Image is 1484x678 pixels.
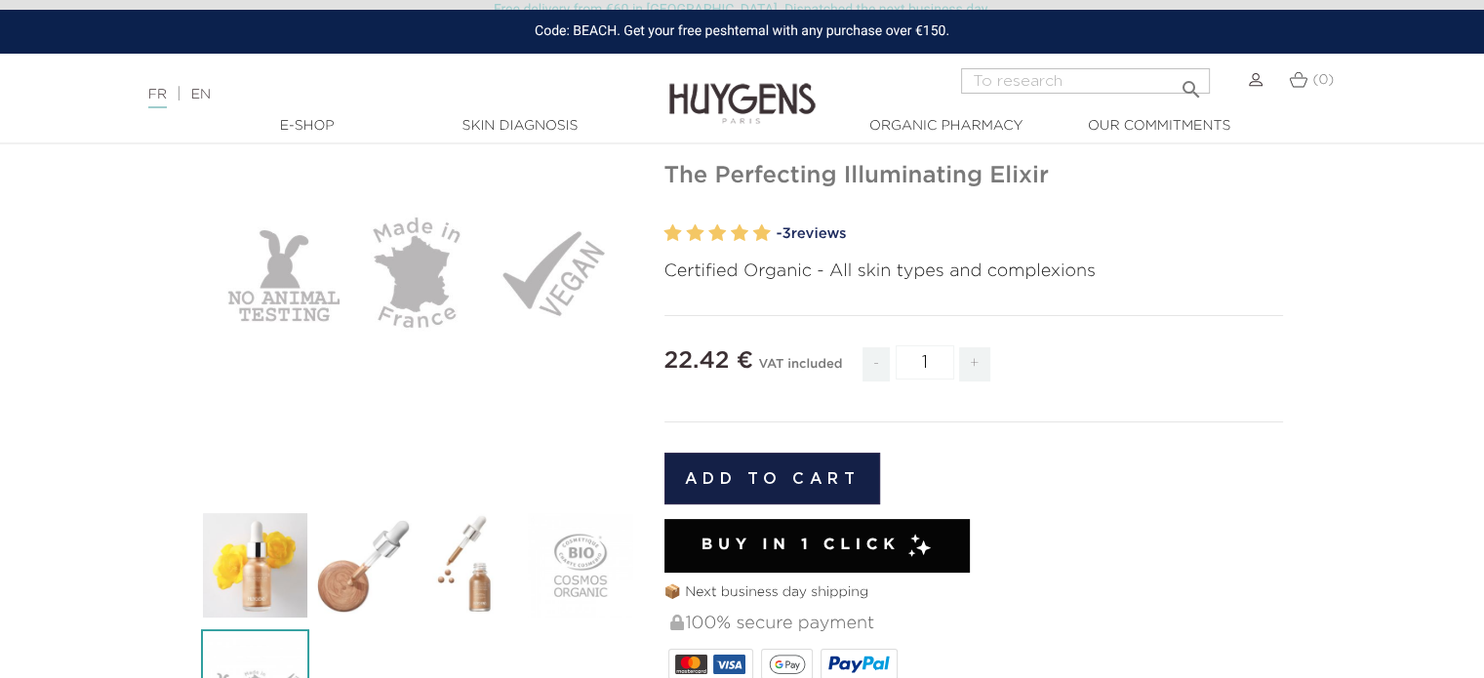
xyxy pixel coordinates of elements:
[777,219,1284,249] a: -3reviews
[758,358,842,371] font: VAT included
[769,655,806,674] img: google_pay
[191,88,211,101] a: EN
[782,226,790,241] font: 3
[1179,78,1202,101] font: 
[731,219,748,248] label: 4
[1088,119,1230,133] font: Our commitments
[148,88,167,101] font: FR
[670,615,684,630] img: 100% secure payment
[873,356,879,372] font: -
[664,453,881,504] button: Add to cart
[148,88,167,108] a: FR
[461,119,578,133] font: Skin diagnosis
[535,23,949,39] font: Code: BEACH. Get your free peshtemal with any purchase over €150.
[177,87,181,102] font: |
[201,511,309,619] img: The Perfecting Illuminating Elixir
[1312,73,1334,87] font: (0)
[791,226,847,241] font: reviews
[970,356,980,372] font: +
[1173,62,1208,89] button: 
[664,585,869,599] font: 📦 Next business day shipping
[494,2,990,18] font: Free delivery from €60 in [GEOGRAPHIC_DATA]. Dispatched the next business day.
[1062,116,1257,137] a: Our commitments
[669,52,816,127] img: Huygens
[708,219,726,248] label: 3
[849,116,1044,137] a: Organic Pharmacy
[664,219,682,248] label: 1
[280,119,335,133] font: E-Shop
[664,262,1096,280] font: Certified Organic - All skin types and complexions
[664,164,1049,187] font: The Perfecting Illuminating Elixir
[777,226,782,241] font: -
[210,116,405,137] a: E-Shop
[753,219,771,248] label: 5
[869,119,1023,133] font: Organic Pharmacy
[422,116,618,137] a: Skin diagnosis
[896,345,954,379] input: Quantity
[961,68,1210,94] input: To research
[675,655,707,674] img: MASTERCARD
[686,219,703,248] label: 2
[686,615,875,632] font: 100% secure payment
[713,655,745,674] img: VISA
[664,349,753,373] font: 22.42 €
